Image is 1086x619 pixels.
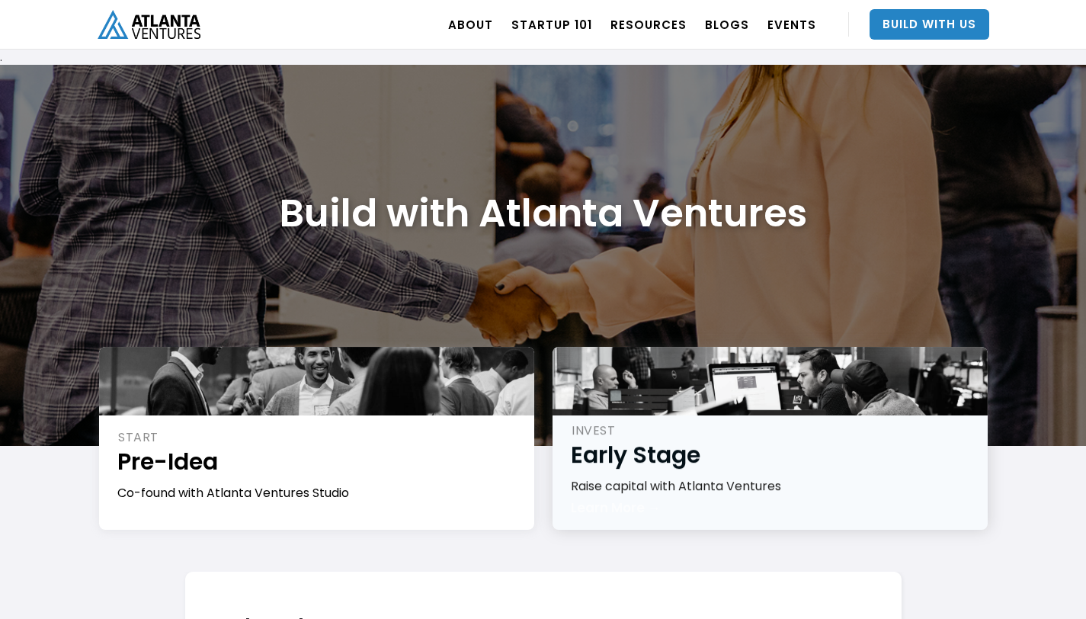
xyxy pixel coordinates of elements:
[117,485,517,502] div: Co-found with Atlanta Ventures Studio
[511,3,592,46] a: Startup 101
[571,500,661,515] div: Learn More →
[870,9,989,40] a: Build With Us
[117,511,232,526] div: Join the Studio →
[553,347,988,530] a: INVESTEarly StageRaise capital with Atlanta VenturesLearn More →
[571,439,971,470] h1: Early Stage
[572,422,971,439] div: INVEST
[705,3,749,46] a: BLOGS
[571,478,971,495] div: Raise capital with Atlanta Ventures
[118,429,517,446] div: START
[610,3,687,46] a: RESOURCES
[117,446,517,477] h1: Pre-Idea
[280,190,807,236] h1: Build with Atlanta Ventures
[448,3,493,46] a: ABOUT
[99,347,534,530] a: STARTPre-IdeaCo-found with Atlanta Ventures StudioJoin the Studio →
[767,3,816,46] a: EVENTS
